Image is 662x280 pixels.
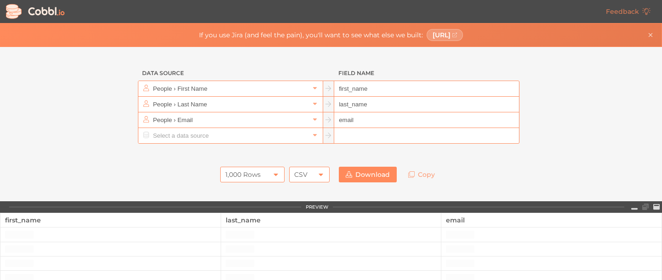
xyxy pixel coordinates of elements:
div: loading... [5,245,34,253]
span: [URL] [433,31,451,39]
h3: Field Name [334,65,519,81]
div: 1,000 Rows [225,167,261,182]
input: Select a data source [151,128,309,143]
a: Download [339,167,397,182]
div: email [446,213,657,227]
div: PREVIEW [306,204,328,210]
h3: Data Source [138,65,323,81]
input: Select a data source [151,81,309,96]
button: Close banner [645,29,656,41]
a: Copy [401,167,442,182]
div: loading... [226,245,254,253]
div: loading... [446,260,474,267]
div: loading... [5,260,34,267]
input: Select a data source [151,97,309,112]
div: loading... [446,231,474,238]
div: CSV [294,167,308,182]
div: last_name [226,213,437,227]
a: [URL] [427,29,463,41]
div: first_name [5,213,216,227]
div: loading... [226,260,254,267]
a: Feedback [599,4,657,19]
div: loading... [446,245,474,253]
input: Select a data source [151,112,309,128]
span: If you use Jira (and feel the pain), you'll want to see what else we built: [199,31,423,39]
div: loading... [5,231,34,238]
div: loading... [226,231,254,238]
